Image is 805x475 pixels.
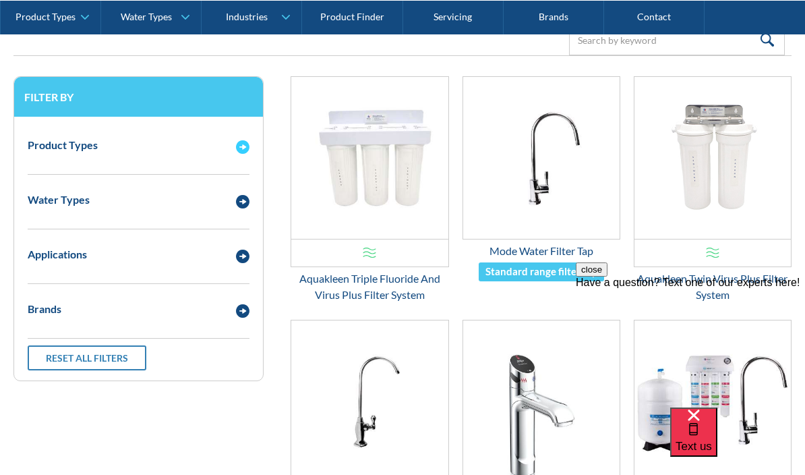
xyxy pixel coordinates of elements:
a: Aquakleen Triple Fluoride And Virus Plus Filter SystemAquakleen Triple Fluoride And Virus Plus Fi... [291,76,448,303]
a: Aquakleen Twin Virus Plus Filter SystemAquakleen Twin Virus Plus Filter System [634,76,792,303]
div: Mode Water Filter Tap [463,243,620,259]
div: Standard range filter tap [485,264,597,279]
div: Water Types [28,192,90,208]
a: Reset all filters [28,345,146,370]
img: Aquakleen Triple Fluoride And Virus Plus Filter System [291,77,448,239]
a: Mode Water Filter TapMode Water Filter TapStandard range filter tap [463,76,620,282]
h3: Filter by [24,90,253,103]
iframe: podium webchat widget prompt [576,262,805,424]
div: Applications [28,246,87,262]
input: Search by keyword [569,25,785,55]
div: Water Types [121,11,172,22]
iframe: podium webchat widget bubble [670,408,805,475]
div: Product Types [28,137,98,153]
div: Brands [28,301,61,317]
div: Industries [226,11,268,22]
img: Mode Water Filter Tap [463,77,620,239]
div: Product Types [16,11,76,22]
div: Aquakleen Triple Fluoride And Virus Plus Filter System [291,271,448,303]
img: Aquakleen Twin Virus Plus Filter System [634,77,791,239]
